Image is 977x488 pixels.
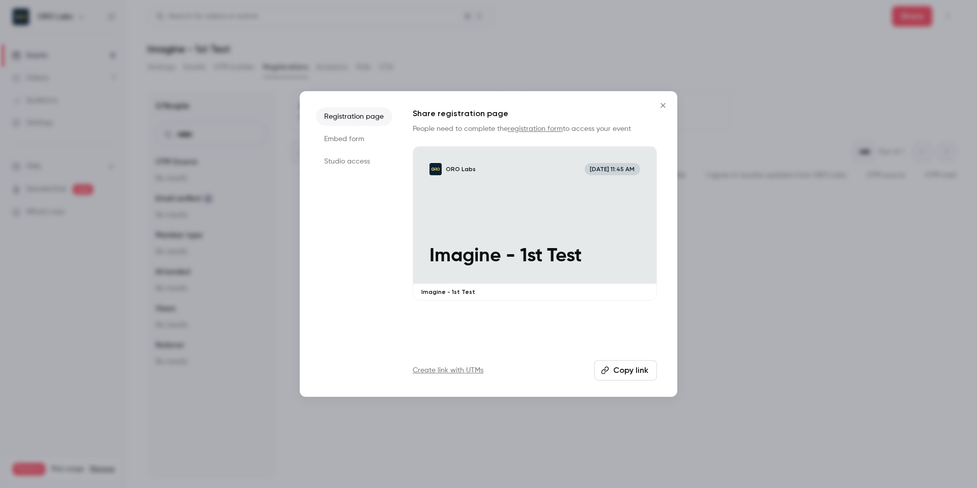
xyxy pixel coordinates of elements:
li: Studio access [316,152,392,171]
button: Copy link [594,360,657,381]
p: Imagine - 1st Test [429,245,640,267]
h1: Share registration page [413,107,657,120]
p: Imagine - 1st Test [421,288,648,296]
p: People need to complete the to access your event [413,124,657,134]
button: Close [653,95,673,116]
a: Imagine - 1st TestORO Labs[DATE] 11:45 AMImagine - 1st TestImagine - 1st Test [413,146,657,301]
li: Registration page [316,107,392,126]
span: [DATE] 11:45 AM [585,163,640,175]
a: registration form [508,125,563,132]
p: ORO Labs [446,165,476,173]
li: Embed form [316,130,392,148]
img: Imagine - 1st Test [429,163,442,175]
a: Create link with UTMs [413,365,483,375]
